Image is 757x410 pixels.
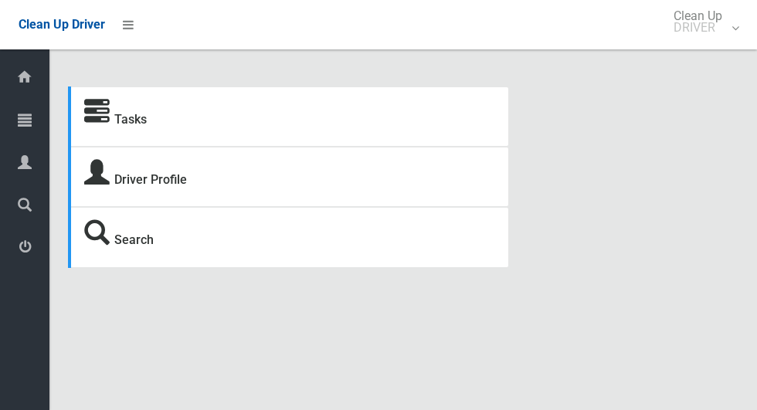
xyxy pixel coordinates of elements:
[19,13,105,36] a: Clean Up Driver
[114,232,154,247] a: Search
[19,17,105,32] span: Clean Up Driver
[666,10,738,33] span: Clean Up
[114,112,147,127] a: Tasks
[674,22,722,33] small: DRIVER
[114,172,187,187] a: Driver Profile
